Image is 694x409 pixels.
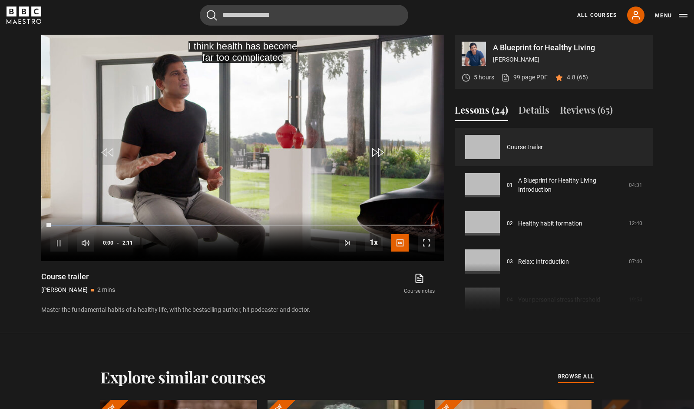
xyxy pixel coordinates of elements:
a: Relax: Introduction [518,257,569,266]
a: 99 page PDF [501,73,548,82]
p: 2 mins [97,285,115,294]
button: Lessons (24) [455,103,508,121]
button: Playback Rate [365,234,383,251]
h2: Explore similar courses [100,368,266,386]
button: Mute [77,234,94,252]
span: 2:11 [122,235,133,251]
span: browse all [558,372,594,381]
a: Healthy habit formation [518,219,582,228]
p: [PERSON_NAME] [41,285,88,294]
button: Submit the search query [207,10,217,21]
input: Search [200,5,408,26]
a: A Blueprint for Healthy Living Introduction [518,176,624,194]
a: Course notes [395,272,444,297]
a: All Courses [577,11,617,19]
button: Next Lesson [339,234,356,252]
p: [PERSON_NAME] [493,55,646,64]
video-js: Video Player [41,35,444,261]
button: Captions [391,234,409,252]
button: Toggle navigation [655,11,687,20]
p: 5 hours [474,73,494,82]
button: Fullscreen [418,234,435,252]
p: A Blueprint for Healthy Living [493,44,646,52]
span: 0:00 [103,235,113,251]
a: Course trailer [507,143,543,152]
p: 4.8 (65) [567,73,588,82]
span: - [117,240,119,246]
button: Details [519,103,549,121]
button: Pause [50,234,68,252]
a: browse all [558,372,594,382]
svg: BBC Maestro [7,7,41,24]
h1: Course trailer [41,272,115,282]
div: Progress Bar [50,225,435,226]
p: Master the fundamental habits of a healthy life, with the bestselling author, hit podcaster and d... [41,305,444,314]
button: Reviews (65) [560,103,613,121]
